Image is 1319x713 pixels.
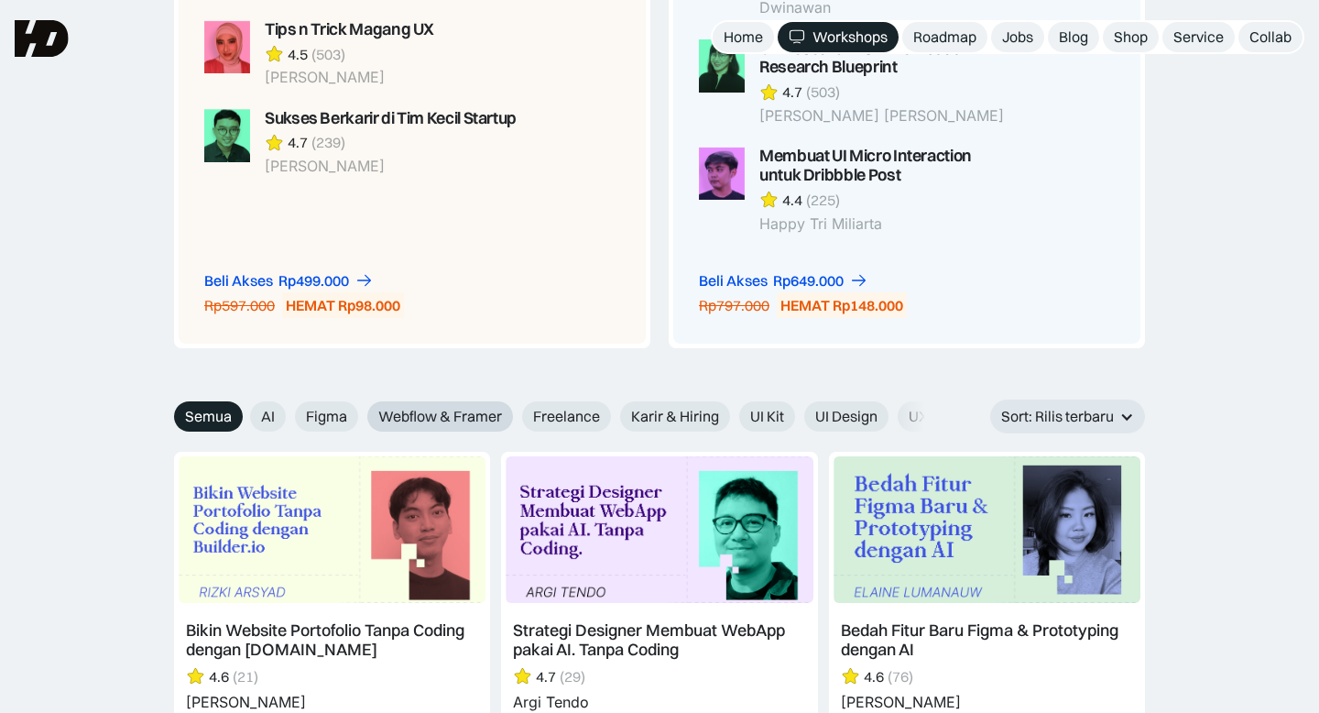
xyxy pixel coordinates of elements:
a: Tips n Trick Magang UX4.5(503)[PERSON_NAME] [204,20,519,87]
div: Happy Tri Miliarta [759,215,1014,233]
a: Shop [1103,22,1159,52]
div: Rp649.000 [773,271,844,291]
div: 4.4 [782,191,802,210]
span: AI [261,407,275,426]
span: Webflow & Framer [378,407,502,426]
div: Tips n Trick Magang UX [265,20,434,39]
a: UX Research 101: Membuat Research Blueprint4.7(503)[PERSON_NAME] [PERSON_NAME] [699,39,1014,126]
span: Freelance [533,407,600,426]
div: Blog [1059,27,1088,47]
div: (503) [311,45,345,64]
div: HEMAT Rp148.000 [780,296,903,315]
span: Semua [185,407,232,426]
div: 4.5 [288,45,308,64]
a: Sukses Berkarir di Tim Kecil Startup4.7(239)[PERSON_NAME] [204,109,519,176]
div: 4.7 [782,82,802,102]
a: Beli AksesRp499.000 [204,271,374,291]
div: Jobs [1002,27,1033,47]
a: Blog [1048,22,1099,52]
div: Rp797.000 [699,296,769,315]
span: UI Design [815,407,878,426]
div: Beli Akses [699,271,768,291]
div: 4.7 [288,133,308,152]
form: Email Form [174,401,934,432]
a: Beli AksesRp649.000 [699,271,868,291]
div: Rp499.000 [278,271,349,291]
div: UX Research 101: Membuat Research Blueprint [759,39,1014,78]
span: UI Kit [750,407,784,426]
div: Beli Akses [204,271,273,291]
a: Workshops [778,22,899,52]
a: Collab [1238,22,1303,52]
a: Service [1162,22,1235,52]
span: UX Design [909,407,976,426]
div: [PERSON_NAME] [PERSON_NAME] [759,107,1014,125]
a: Membuat UI Micro Interaction untuk Dribbble Post4.4(225)Happy Tri Miliarta [699,147,1014,233]
div: (239) [311,133,345,152]
div: [PERSON_NAME] [265,69,434,86]
div: Sort: Rilis terbaru [990,400,1145,433]
div: Service [1173,27,1224,47]
div: Sort: Rilis terbaru [1001,407,1114,426]
div: (225) [806,191,840,210]
div: Roadmap [913,27,976,47]
span: Karir & Hiring [631,407,719,426]
a: Jobs [991,22,1044,52]
div: Sukses Berkarir di Tim Kecil Startup [265,109,517,128]
div: HEMAT Rp98.000 [286,296,400,315]
div: Collab [1249,27,1292,47]
a: Home [713,22,774,52]
div: (503) [806,82,840,102]
div: [PERSON_NAME] [265,158,517,175]
span: Figma [306,407,347,426]
div: Shop [1114,27,1148,47]
div: Membuat UI Micro Interaction untuk Dribbble Post [759,147,1014,185]
div: Workshops [812,27,888,47]
div: Rp597.000 [204,296,275,315]
a: Roadmap [902,22,987,52]
div: Home [724,27,763,47]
